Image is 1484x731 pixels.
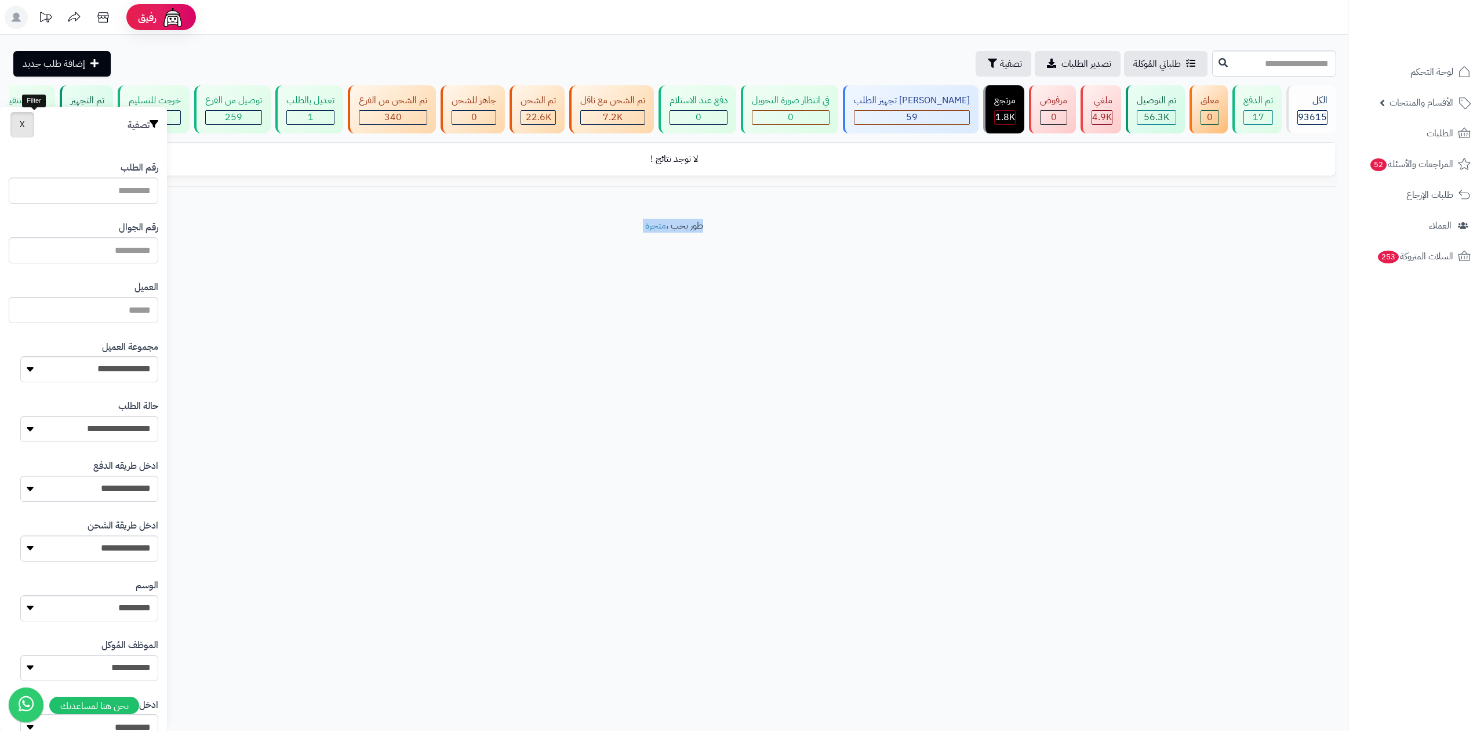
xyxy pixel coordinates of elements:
span: السلات المتروكة [1377,248,1453,265]
a: ملغي 4.9K [1078,85,1123,133]
a: توصيل من الفرع 259 [192,85,273,133]
span: 0 [788,110,794,124]
a: خرجت للتسليم 33 [115,85,192,133]
a: لوحة التحكم [1355,58,1477,86]
span: 93615 [1298,110,1327,124]
a: تم الشحن مع ناقل 7.2K [567,85,656,133]
div: 0 [1201,111,1219,124]
div: تم الشحن من الفرع [359,94,427,107]
a: الكل93615 [1284,85,1338,133]
div: 4945 [1092,111,1112,124]
label: الموظف المُوكل [101,639,158,652]
a: تصدير الطلبات [1035,51,1121,77]
div: 59 [854,111,969,124]
a: طلبات الإرجاع [1355,181,1477,209]
div: Filter [22,95,45,107]
a: تعديل بالطلب 1 [273,85,345,133]
div: 17 [1244,111,1272,124]
div: 0 [452,111,496,124]
span: 0 [1207,110,1213,124]
span: لوحة التحكم [1410,64,1453,80]
label: ادخل الدولة [116,699,158,712]
span: 1.8K [995,110,1015,124]
h3: تصفية [128,120,158,131]
label: حالة الطلب [118,400,158,413]
span: 1 [308,110,314,124]
div: توصيل من الفرع [205,94,262,107]
div: مرفوض [1040,94,1067,107]
a: متجرة [645,219,666,233]
div: 340 [359,111,427,124]
label: العميل [134,281,158,294]
a: تم التوصيل 56.3K [1123,85,1187,133]
div: 56309 [1137,111,1176,124]
label: الوسم [136,579,158,592]
div: دفع عند الاستلام [670,94,728,107]
span: 253 [1378,251,1399,263]
span: 340 [384,110,402,124]
span: X [20,118,25,131]
span: 0 [471,110,477,124]
span: 0 [1051,110,1057,124]
label: مجموعة العميل [102,341,158,354]
div: مرتجع [994,94,1016,107]
div: خرجت للتسليم [129,94,181,107]
a: تم الدفع 17 [1230,85,1284,133]
div: تم الدفع [1243,94,1273,107]
a: تحديثات المنصة [31,6,60,32]
a: المراجعات والأسئلة52 [1355,150,1477,178]
div: تم التجهيز [71,94,104,107]
a: معلق 0 [1187,85,1230,133]
div: 1793 [995,111,1015,124]
span: 17 [1253,110,1264,124]
label: رقم الطلب [121,161,158,175]
a: طلباتي المُوكلة [1124,51,1207,77]
label: ادخل طريقه الدفع [93,459,158,473]
span: 59 [906,110,918,124]
span: 0 [696,110,701,124]
div: جاهز للشحن [452,94,496,107]
a: دفع عند الاستلام 0 [656,85,739,133]
div: [PERSON_NAME] تجهيز الطلب [854,94,970,107]
div: 0 [1041,111,1067,124]
div: 0 [670,111,727,124]
span: 22.6K [526,110,551,124]
span: المراجعات والأسئلة [1369,156,1453,172]
div: تم التوصيل [1137,94,1176,107]
div: 0 [752,111,829,124]
a: السلات المتروكة253 [1355,243,1477,270]
div: تم الشحن مع ناقل [580,94,645,107]
span: 52 [1370,158,1387,171]
div: 22609 [521,111,555,124]
div: 1 [287,111,334,124]
span: 7.2K [603,110,623,124]
span: تصفية [1000,57,1022,71]
span: إضافة طلب جديد [23,57,85,71]
span: العملاء [1429,218,1452,234]
span: 4.9K [1092,110,1112,124]
a: تم التجهيز 23 [57,85,115,133]
a: جاهز للشحن 0 [438,85,507,133]
span: رفيق [138,10,157,24]
a: تم الشحن من الفرع 340 [345,85,438,133]
div: الكل [1297,94,1327,107]
a: العملاء [1355,212,1477,240]
img: ai-face.png [161,6,184,29]
div: تم الشحن [521,94,556,107]
div: 7223 [581,111,645,124]
span: 259 [225,110,242,124]
span: الطلبات [1427,125,1453,142]
div: ملغي [1092,94,1112,107]
td: لا توجد نتائج ! [12,143,1336,175]
a: تم الشحن 22.6K [507,85,567,133]
button: تصفية [976,51,1031,77]
img: logo-2.png [1405,31,1473,56]
a: إضافة طلب جديد [13,51,111,77]
a: مرفوض 0 [1027,85,1078,133]
div: معلق [1201,94,1219,107]
span: 56.3K [1144,110,1169,124]
span: الأقسام والمنتجات [1390,95,1453,111]
a: مرتجع 1.8K [981,85,1027,133]
div: 259 [206,111,261,124]
a: [PERSON_NAME] تجهيز الطلب 59 [841,85,981,133]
